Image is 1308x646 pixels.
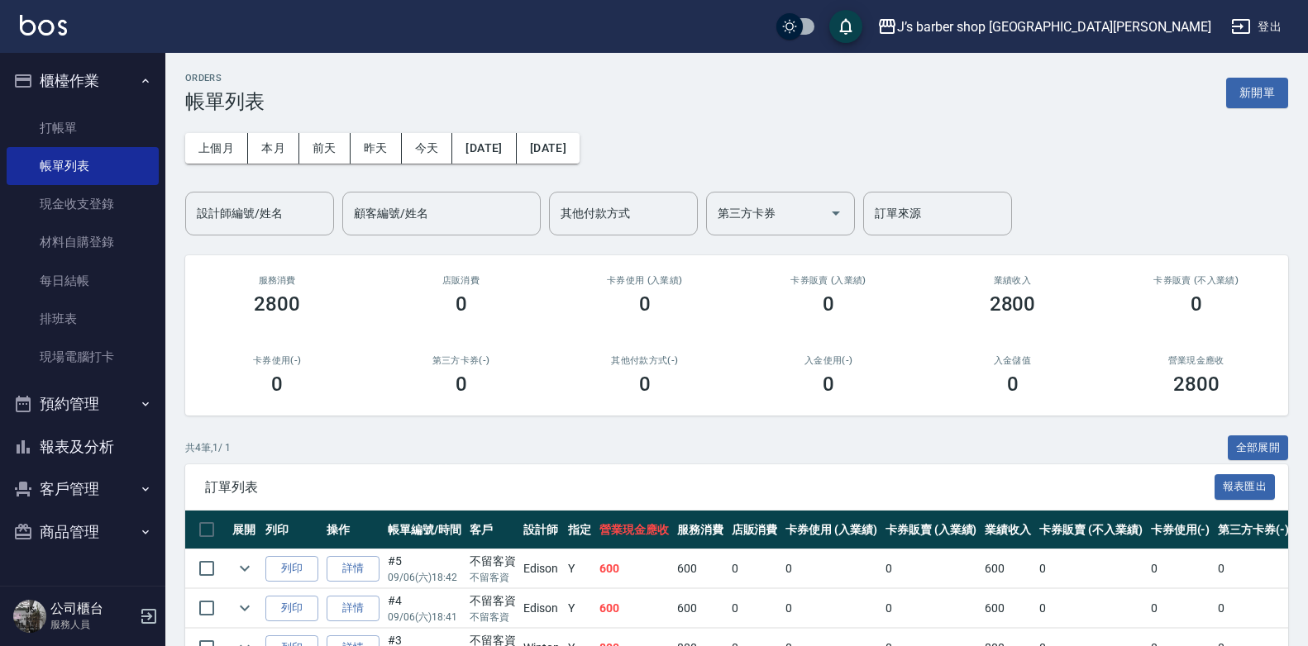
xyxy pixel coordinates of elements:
[1147,511,1215,549] th: 卡券使用(-)
[673,511,728,549] th: 服務消費
[1147,549,1215,588] td: 0
[1214,549,1293,588] td: 0
[205,275,349,286] h3: 服務消費
[1124,275,1268,286] h2: 卡券販賣 (不入業績)
[981,511,1035,549] th: 業績收入
[757,355,900,366] h2: 入金使用(-)
[7,109,159,147] a: 打帳單
[757,275,900,286] h2: 卡券販賣 (入業績)
[50,617,135,632] p: 服務人員
[573,355,717,366] h2: 其他付款方式(-)
[990,292,1036,316] h3: 2800
[1215,474,1276,500] button: 報表匯出
[470,610,516,625] p: 不留客資
[465,511,520,549] th: 客戶
[519,549,564,588] td: Edison
[389,275,532,286] h2: 店販消費
[564,511,595,549] th: 指定
[573,275,717,286] h2: 卡券使用 (入業績)
[940,355,1084,366] h2: 入金儲值
[7,338,159,376] a: 現場電腦打卡
[470,592,516,610] div: 不留客資
[322,511,384,549] th: 操作
[185,73,265,83] h2: ORDERS
[564,589,595,628] td: Y
[7,185,159,223] a: 現金收支登錄
[1035,549,1146,588] td: 0
[351,133,402,164] button: 昨天
[1035,511,1146,549] th: 卡券販賣 (不入業績)
[1035,589,1146,628] td: 0
[940,275,1084,286] h2: 業績收入
[1226,78,1288,108] button: 新開單
[452,133,516,164] button: [DATE]
[728,549,782,588] td: 0
[728,511,782,549] th: 店販消費
[1228,435,1289,461] button: 全部展開
[981,549,1035,588] td: 600
[7,425,159,468] button: 報表及分析
[517,133,580,164] button: [DATE]
[456,373,467,396] h3: 0
[823,200,849,226] button: Open
[384,511,465,549] th: 帳單編號/時間
[7,59,159,102] button: 櫃檯作業
[881,589,981,628] td: 0
[265,556,318,582] button: 列印
[639,373,651,396] h3: 0
[205,355,349,366] h2: 卡券使用(-)
[232,556,257,581] button: expand row
[254,292,300,316] h3: 2800
[470,553,516,570] div: 不留客資
[7,262,159,300] a: 每日結帳
[7,147,159,185] a: 帳單列表
[384,549,465,588] td: #5
[7,382,159,425] button: 預約管理
[595,511,673,549] th: 營業現金應收
[781,549,881,588] td: 0
[897,17,1211,37] div: J’s barber shop [GEOGRAPHIC_DATA][PERSON_NAME]
[7,511,159,553] button: 商品管理
[388,570,461,585] p: 09/06 (六) 18:42
[384,589,465,628] td: #4
[456,292,467,316] h3: 0
[7,468,159,511] button: 客戶管理
[829,10,862,43] button: save
[205,479,1215,496] span: 訂單列表
[781,511,881,549] th: 卡券使用 (入業績)
[388,610,461,625] p: 09/06 (六) 18:41
[265,596,318,621] button: 列印
[595,589,673,628] td: 600
[470,570,516,585] p: 不留客資
[389,355,532,366] h2: 第三方卡券(-)
[595,549,673,588] td: 600
[327,556,380,582] a: 詳情
[232,596,257,620] button: expand row
[1224,12,1288,42] button: 登出
[639,292,651,316] h3: 0
[564,549,595,588] td: Y
[228,511,261,549] th: 展開
[1124,355,1268,366] h2: 營業現金應收
[673,589,728,628] td: 600
[1214,589,1293,628] td: 0
[519,511,564,549] th: 設計師
[20,15,67,36] img: Logo
[1215,478,1276,494] a: 報表匯出
[299,133,351,164] button: 前天
[881,511,981,549] th: 卡券販賣 (入業績)
[7,300,159,338] a: 排班表
[50,601,135,617] h5: 公司櫃台
[1226,84,1288,100] a: 新開單
[823,373,834,396] h3: 0
[1007,373,1019,396] h3: 0
[185,133,248,164] button: 上個月
[402,133,453,164] button: 今天
[1191,292,1202,316] h3: 0
[728,589,782,628] td: 0
[1214,511,1293,549] th: 第三方卡券(-)
[327,596,380,621] a: 詳情
[781,589,881,628] td: 0
[271,373,283,396] h3: 0
[185,440,231,455] p: 共 4 筆, 1 / 1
